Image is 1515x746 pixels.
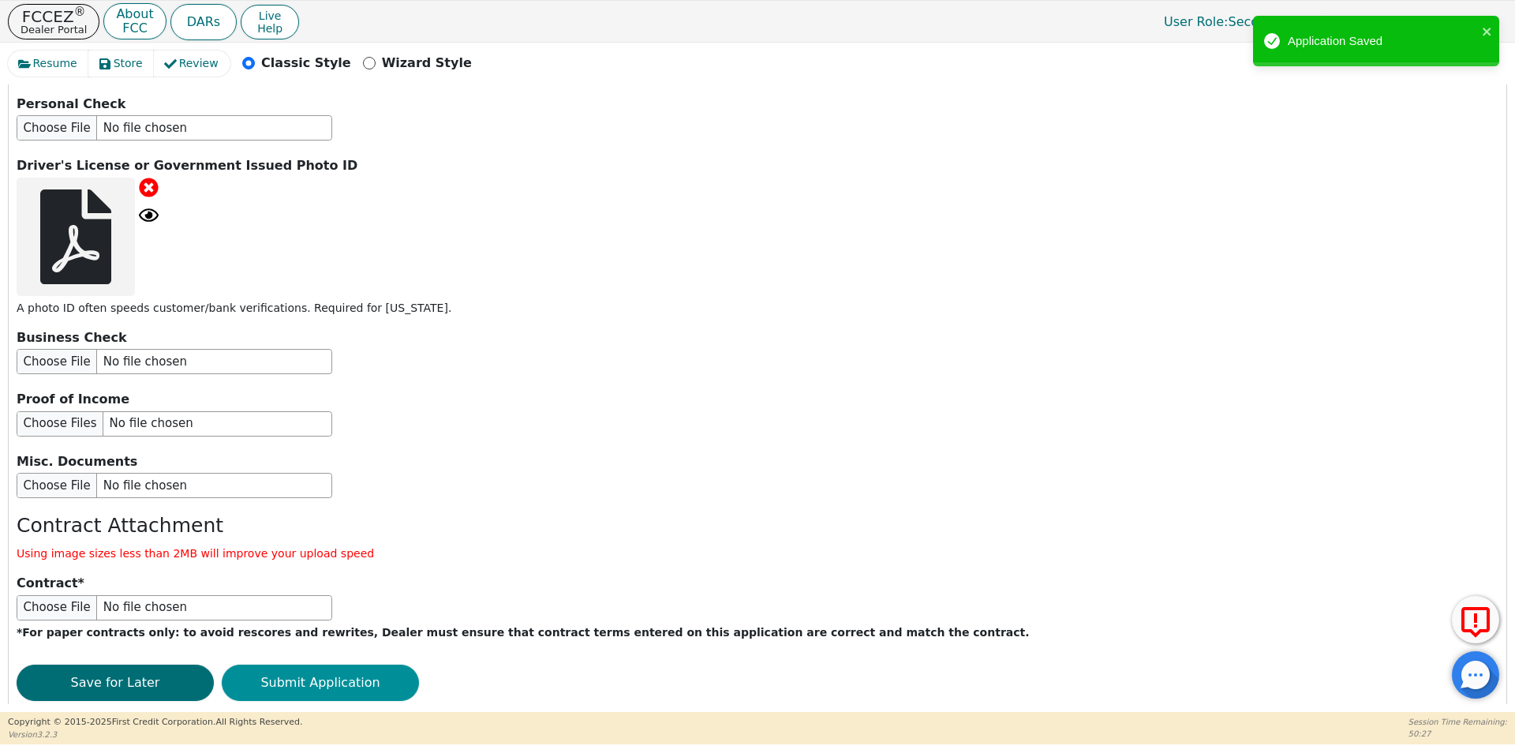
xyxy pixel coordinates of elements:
button: Store [88,51,155,77]
button: Review [154,51,230,77]
button: DARs [170,4,237,40]
p: Session Time Remaining: [1408,716,1507,728]
span: Review [179,55,219,72]
button: Report Error to FCC [1452,596,1499,643]
button: Resume [8,51,89,77]
p: Classic Style [261,54,351,73]
button: Submit Application [222,665,419,701]
button: FCCEZ®Dealer Portal [8,4,99,39]
p: About [116,8,153,21]
div: Application Saved [1288,32,1477,51]
a: User Role:Secondary [1148,6,1311,37]
p: FCC [116,22,153,35]
span: For paper contracts only: to avoid rescores and rewrites, Dealer must ensure that contract terms ... [22,626,1029,639]
span: Resume [33,55,77,72]
p: Misc. Documents [17,452,1498,471]
p: FCCEZ [21,9,87,24]
button: AboutFCC [103,3,166,40]
button: 4226A:[PERSON_NAME] [1315,9,1507,34]
p: A photo ID often speeds customer/bank verifications. Required for [US_STATE]. [17,300,1498,317]
p: Personal Check [17,95,1498,114]
p: Wizard Style [382,54,472,73]
p: Version 3.2.3 [8,729,302,740]
h3: Contract Attachment [17,514,1498,538]
p: Driver's License or Government Issued Photo ID [17,156,1498,175]
p: Contract * [17,574,1498,593]
p: Using image sizes less than 2MB will improve your upload speed [17,545,1498,562]
button: close [1482,22,1493,40]
p: 50:27 [1408,728,1507,740]
p: Secondary [1148,6,1311,37]
span: Store [114,55,143,72]
span: Live [257,9,282,22]
span: Help [257,22,282,35]
button: Save for Later [17,665,214,701]
p: Dealer Portal [21,24,87,35]
p: Business Check [17,328,1498,347]
span: User Role : [1164,14,1228,29]
span: All Rights Reserved. [215,717,302,727]
sup: ® [74,5,86,19]
p: Proof of Income [17,390,1498,409]
button: LiveHelp [241,5,299,39]
p: Copyright © 2015- 2025 First Credit Corporation. [8,716,302,729]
